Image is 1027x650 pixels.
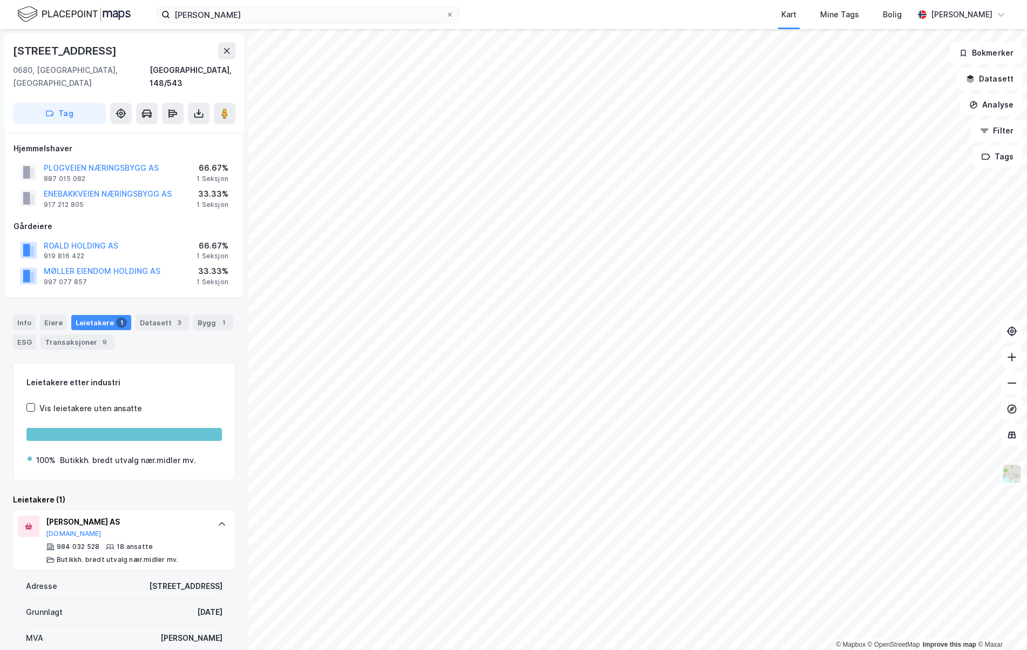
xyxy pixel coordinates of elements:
div: Vis leietakere uten ansatte [39,402,142,415]
div: Butikkh. bredt utvalg nær.midler mv. [57,555,178,564]
div: [PERSON_NAME] [931,8,992,21]
img: Z [1002,464,1022,484]
div: 1 Seksjon [197,175,228,183]
a: Improve this map [923,641,976,648]
div: Gårdeiere [13,220,235,233]
div: 1 Seksjon [197,200,228,209]
button: Datasett [957,68,1023,90]
div: 917 212 805 [44,200,84,209]
div: ESG [13,334,36,350]
div: [GEOGRAPHIC_DATA], 148/543 [150,64,235,90]
div: 0680, [GEOGRAPHIC_DATA], [GEOGRAPHIC_DATA] [13,64,150,90]
img: logo.f888ab2527a4732fd821a326f86c7f29.svg [17,5,131,24]
div: Mine Tags [820,8,859,21]
input: Søk på adresse, matrikkel, gårdeiere, leietakere eller personer [170,6,445,23]
div: 33.33% [197,187,228,200]
div: Bolig [883,8,902,21]
div: 33.33% [197,265,228,278]
div: 66.67% [197,239,228,252]
div: Leietakere [71,315,131,330]
div: 18 ansatte [117,542,153,551]
a: Mapbox [836,641,866,648]
div: Kart [781,8,796,21]
div: 66.67% [197,162,228,175]
div: Leietakere (1) [13,493,235,506]
div: Datasett [136,315,189,330]
button: Tag [13,103,106,124]
button: [DOMAIN_NAME] [46,530,102,538]
div: Leietakere etter industri [26,376,222,389]
iframe: Chat Widget [973,598,1027,650]
div: MVA [26,632,43,645]
div: 3 [174,317,185,328]
button: Bokmerker [950,42,1023,64]
button: Analyse [960,94,1023,116]
div: Hjemmelshaver [13,142,235,155]
div: [PERSON_NAME] AS [46,515,207,528]
div: Transaksjoner [40,334,114,350]
button: Tags [972,146,1023,167]
div: 1 Seksjon [197,278,228,286]
a: OpenStreetMap [868,641,920,648]
div: Info [13,315,36,330]
div: 100% [36,454,56,467]
div: Bygg [193,315,233,330]
div: 1 [218,317,229,328]
div: 9 [99,337,110,347]
button: Filter [971,120,1023,142]
div: 1 [116,317,127,328]
div: 1 Seksjon [197,252,228,260]
div: 997 077 857 [44,278,87,286]
div: 984 032 528 [57,542,99,551]
div: [STREET_ADDRESS] [13,42,119,59]
div: Grunnlagt [26,606,63,619]
div: [DATE] [197,606,222,619]
div: [PERSON_NAME] [160,632,222,645]
div: [STREET_ADDRESS] [149,580,222,593]
div: Butikkh. bredt utvalg nær.midler mv. [60,454,196,467]
div: 919 816 422 [44,252,84,260]
div: Adresse [26,580,57,593]
div: Eiere [40,315,67,330]
div: 887 015 082 [44,175,85,183]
